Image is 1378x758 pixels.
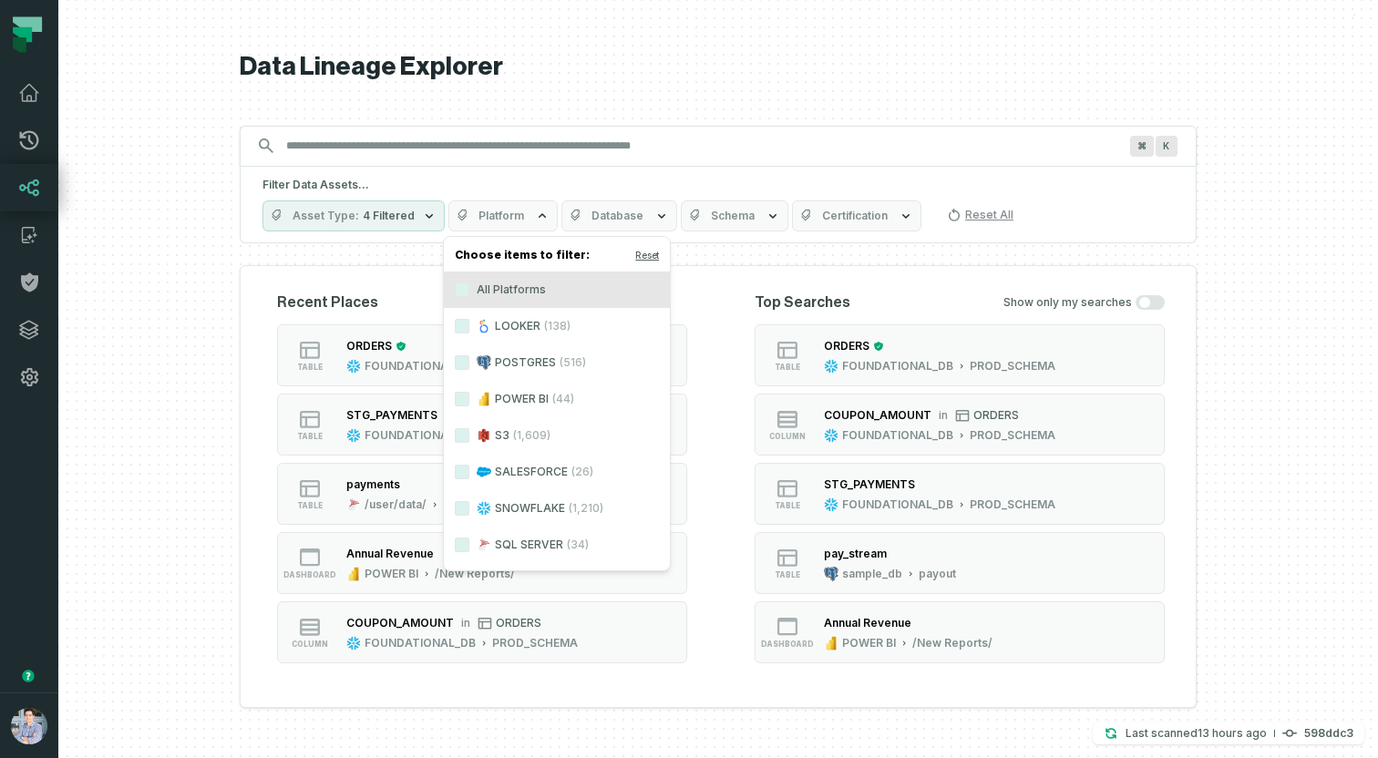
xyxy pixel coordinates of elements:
[20,668,36,684] div: Tooltip anchor
[560,355,586,370] span: (516)
[567,538,589,552] span: (34)
[444,490,670,527] label: SNOWFLAKE
[444,527,670,563] label: SQL SERVER
[455,501,469,516] button: SNOWFLAKE(1,210)
[455,392,469,406] button: POWER BI(44)
[513,428,550,443] span: (1,609)
[571,465,593,479] span: (26)
[11,708,47,744] img: avatar of Alon Nafta
[455,355,469,370] button: POSTGRES(516)
[444,244,670,271] h4: Choose items to filter:
[1304,728,1353,739] h4: 598ddc3
[444,271,670,308] label: All Platforms
[444,308,670,344] label: LOOKER
[444,381,670,417] label: POWER BI
[444,417,670,454] label: S3
[1093,722,1364,744] button: Last scanned[DATE] 6:15:44 PM598ddc3
[455,465,469,479] button: SALESFORCE(26)
[544,319,571,333] span: (138)
[1130,136,1154,157] span: Press ⌘ + K to focus the search bar
[635,248,659,262] button: Reset
[1198,726,1267,740] relative-time: Oct 1, 2025, 6:15 PM PDT
[444,344,670,381] label: POSTGRES
[569,501,603,516] span: (1,210)
[552,392,574,406] span: (44)
[455,319,469,333] button: LOOKER(138)
[455,282,469,297] button: All Platforms
[1156,136,1177,157] span: Press ⌘ + K to focus the search bar
[455,428,469,443] button: S3(1,609)
[455,538,469,552] button: SQL SERVER(34)
[444,454,670,490] label: SALESFORCE
[240,51,1197,83] h1: Data Lineage Explorer
[1126,724,1267,743] p: Last scanned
